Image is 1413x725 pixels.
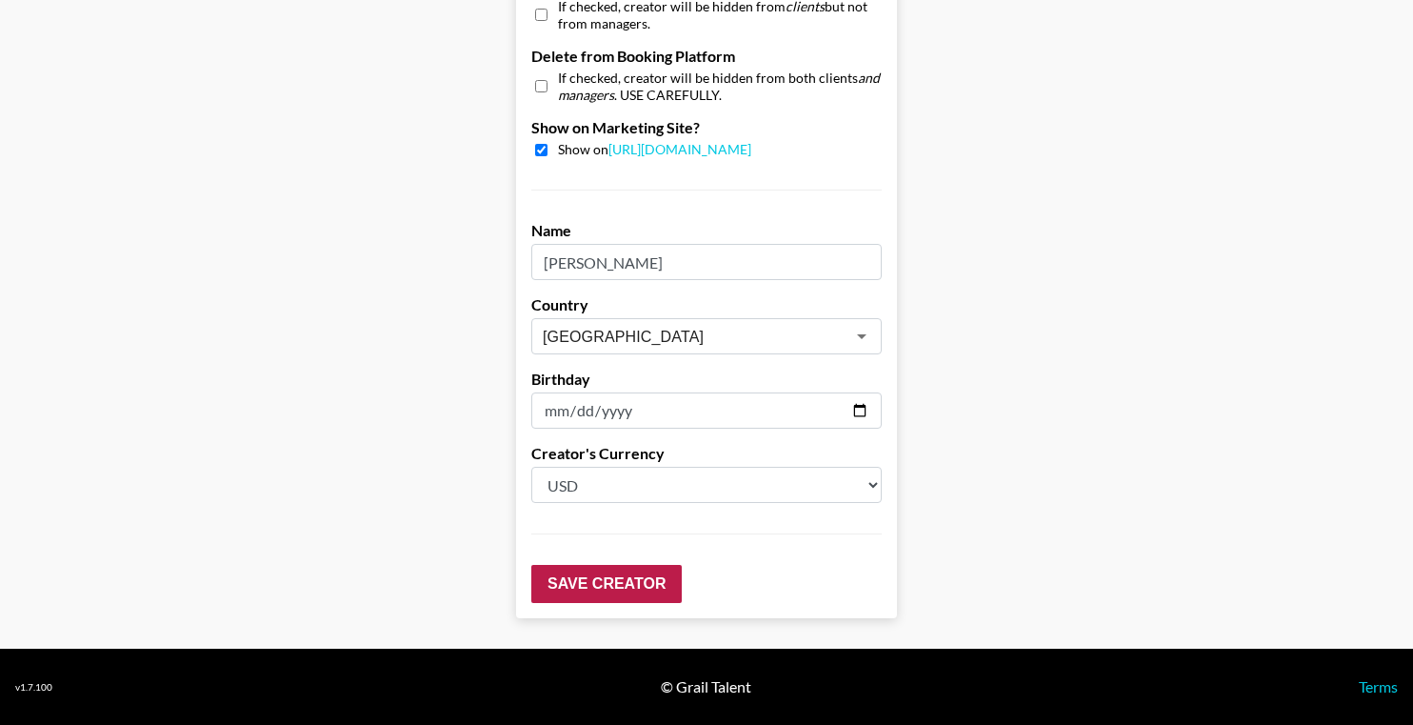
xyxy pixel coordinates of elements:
div: © Grail Talent [661,677,751,696]
a: Terms [1359,677,1398,695]
button: Open [848,323,875,350]
span: Show on [558,141,751,159]
span: If checked, creator will be hidden from both clients . USE CAREFULLY. [558,70,882,103]
div: v 1.7.100 [15,681,52,694]
label: Creator's Currency [531,444,882,463]
label: Show on Marketing Site? [531,118,882,137]
label: Name [531,221,882,240]
label: Birthday [531,370,882,389]
input: Save Creator [531,565,682,603]
label: Delete from Booking Platform [531,47,882,66]
a: [URL][DOMAIN_NAME] [608,141,751,157]
label: Country [531,295,882,314]
em: and managers [558,70,880,103]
